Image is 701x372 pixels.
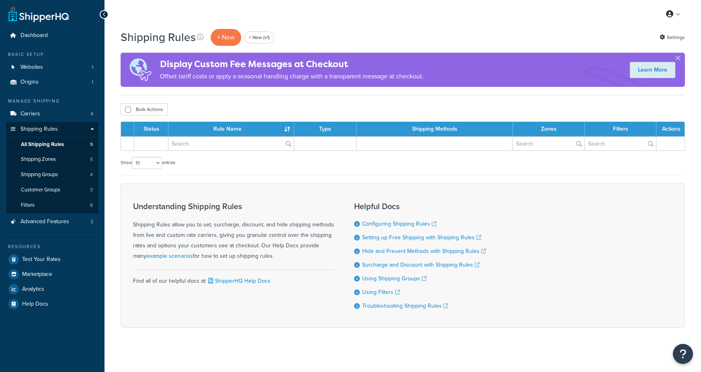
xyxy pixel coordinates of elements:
li: Shipping Groups [6,167,98,182]
span: Origins [20,79,39,86]
li: Carriers [6,107,98,121]
a: Using Filters [362,288,400,296]
a: ShipperHQ Help Docs [207,277,271,285]
span: Shipping Groups [21,171,58,178]
a: Shipping Zones 5 [6,152,98,167]
div: Resources [6,243,98,250]
span: Test Your Rates [22,256,61,263]
div: Shipping Rules allow you to set, surcharge, discount, and hide shipping methods from live and cus... [133,202,334,261]
span: Advanced Features [20,218,69,225]
span: Filters [21,202,35,209]
h3: Helpful Docs [354,202,486,211]
a: Test Your Rates [6,252,98,267]
select: Showentries [132,157,162,169]
a: Settings [660,32,685,43]
h4: Display Custom Fee Messages at Checkout [160,58,424,71]
li: Customer Groups [6,183,98,197]
span: All Shipping Rules [21,141,64,148]
span: Shipping Zones [21,156,56,163]
a: Shipping Rules [6,122,98,137]
span: 2 [90,218,93,225]
img: duties-banner-06bc72dcb5fe05cb3f9472aba00be2ae8eb53ab6f0d8bb03d382ba314ac3c341.png [121,53,160,87]
p: + New [211,29,241,45]
div: Find all of our helpful docs at: [133,269,334,286]
div: Manage Shipping [6,98,98,105]
h1: Shipping Rules [121,29,196,45]
a: Configuring Shipping Rules [362,220,437,228]
h3: Understanding Shipping Rules [133,202,334,211]
span: 4 [90,111,93,117]
a: Origins 1 [6,75,98,90]
span: Analytics [22,286,44,293]
th: Rule Name [168,122,294,136]
th: Actions [656,122,685,136]
a: Hide and Prevent Methods with Shipping Rules [362,247,486,255]
input: Search [513,137,584,150]
a: Surcharge and Discount with Shipping Rules [362,261,480,269]
span: 5 [90,141,93,148]
a: Setting up Free Shipping with Shipping Rules [362,233,481,242]
div: Basic Setup [6,51,98,58]
li: Origins [6,75,98,90]
span: 1 [92,79,93,86]
button: Bulk Actions [121,103,168,115]
th: Status [134,122,168,136]
a: example scenarios [146,252,193,260]
li: Advanced Features [6,214,98,229]
a: Dashboard [6,28,98,43]
th: Type [294,122,357,136]
a: Shipping Groups 4 [6,167,98,182]
a: Advanced Features 2 [6,214,98,229]
a: Learn More [630,62,675,78]
span: 5 [90,156,93,163]
li: All Shipping Rules [6,137,98,152]
span: Websites [20,64,43,71]
a: + New (v1) [244,31,274,43]
span: 3 [90,187,93,193]
li: Websites [6,60,98,75]
span: Carriers [20,111,40,117]
a: Carriers 4 [6,107,98,121]
a: Analytics [6,282,98,296]
label: Show entries [121,157,175,169]
a: Marketplace [6,267,98,282]
li: Filters [6,198,98,213]
li: Shipping Rules [6,122,98,214]
span: Customer Groups [21,187,60,193]
span: Dashboard [20,32,48,39]
input: Search [168,137,294,150]
span: Shipping Rules [20,126,58,133]
a: ShipperHQ Home [8,6,69,22]
span: Help Docs [22,301,48,308]
li: Shipping Zones [6,152,98,167]
a: Websites 1 [6,60,98,75]
th: Zones [513,122,585,136]
input: Search [585,137,656,150]
th: Shipping Methods [357,122,513,136]
a: Help Docs [6,297,98,311]
button: Open Resource Center [673,344,693,364]
span: Marketplace [22,271,52,278]
a: Customer Groups 3 [6,183,98,197]
a: Filters 8 [6,198,98,213]
span: 1 [92,64,93,71]
span: 4 [90,171,93,178]
p: Offset tariff costs or apply a seasonal handling charge with a transparent message at checkout. [160,71,424,82]
span: 8 [90,202,93,209]
th: Filters [585,122,656,136]
a: Using Shipping Groups [362,274,426,283]
a: All Shipping Rules 5 [6,137,98,152]
a: Troubleshooting Shipping Rules [362,302,448,310]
